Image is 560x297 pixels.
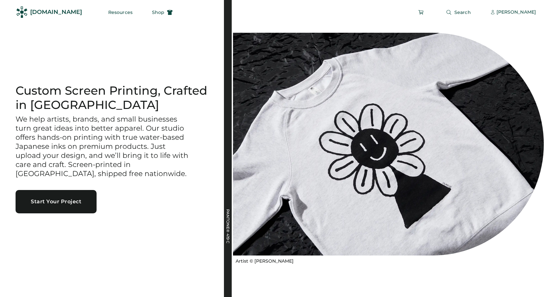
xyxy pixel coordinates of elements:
[454,10,471,15] span: Search
[16,190,97,213] button: Start Your Project
[438,6,479,19] button: Search
[226,209,230,274] div: PANTONE® 419 C
[152,10,164,15] span: Shop
[16,6,28,18] img: Rendered Logo - Screens
[16,84,208,112] h1: Custom Screen Printing, Crafted in [GEOGRAPHIC_DATA]
[16,115,191,178] h3: We help artists, brands, and small businesses turn great ideas into better apparel. Our studio of...
[144,6,181,19] button: Shop
[100,6,140,19] button: Resources
[236,258,294,265] div: Artist © [PERSON_NAME]
[496,9,536,16] div: [PERSON_NAME]
[233,255,294,265] a: Artist © [PERSON_NAME]
[30,8,82,16] div: [DOMAIN_NAME]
